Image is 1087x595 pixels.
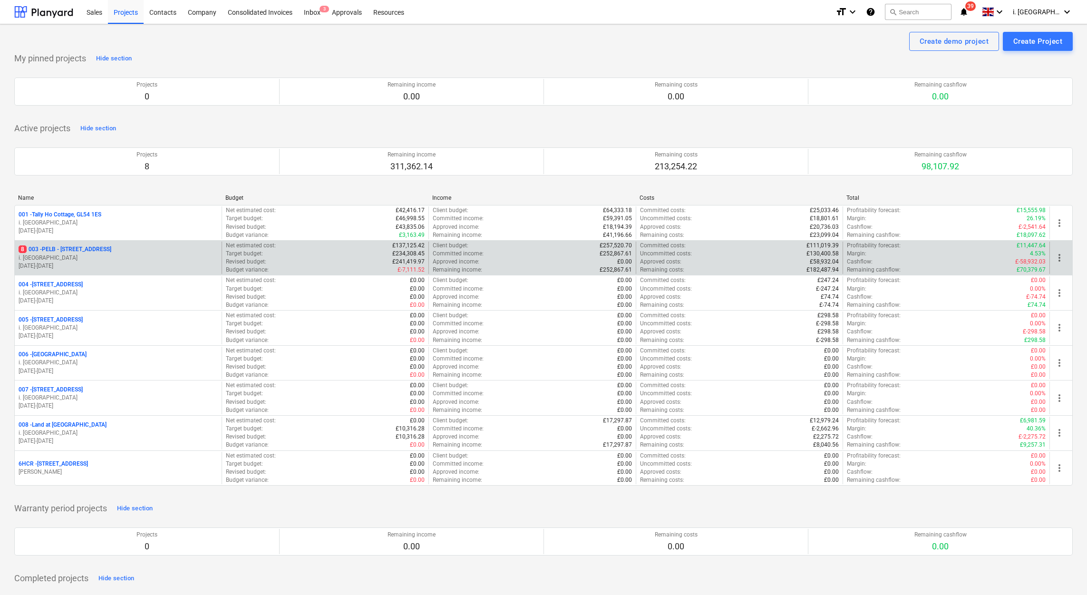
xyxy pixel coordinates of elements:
p: £0.00 [617,406,632,414]
p: Uncommitted costs : [640,355,692,363]
p: [DATE] - [DATE] [19,227,218,235]
p: i. [GEOGRAPHIC_DATA] [19,324,218,332]
p: £0.00 [617,312,632,320]
p: 4.53% [1030,250,1046,258]
p: £0.00 [1031,371,1046,379]
p: 006 - [GEOGRAPHIC_DATA] [19,351,87,359]
i: keyboard_arrow_down [847,6,858,18]
p: £0.00 [824,381,839,390]
p: Committed costs : [640,347,686,355]
p: £298.58 [817,328,839,336]
p: Approved costs : [640,293,681,301]
p: £20,736.03 [810,223,839,231]
p: Client budget : [433,312,468,320]
p: Revised budget : [226,328,266,336]
p: £0.00 [824,406,839,414]
p: Remaining costs : [640,406,684,414]
p: £17,297.87 [603,417,632,425]
p: Approved income : [433,328,479,336]
button: Hide section [115,501,155,516]
p: Approved costs : [640,223,681,231]
div: Name [18,195,218,201]
p: Approved costs : [640,398,681,406]
p: Remaining cashflow : [847,231,901,239]
p: £0.00 [617,363,632,371]
p: Cashflow : [847,293,873,301]
p: £18,194.39 [603,223,632,231]
p: Projects [136,151,157,159]
iframe: Chat Widget [1039,549,1087,595]
p: Approved income : [433,258,479,266]
p: 001 - Tally Ho Cottage, GL54 1ES [19,211,101,219]
p: i. [GEOGRAPHIC_DATA] [19,289,218,297]
p: £0.00 [410,371,425,379]
p: £6,981.59 [1020,417,1046,425]
p: Remaining income : [433,231,482,239]
p: Approved income : [433,223,479,231]
p: Profitability forecast : [847,312,901,320]
p: Target budget : [226,285,263,293]
p: Profitability forecast : [847,417,901,425]
p: Target budget : [226,355,263,363]
p: Revised budget : [226,363,266,371]
p: Committed costs : [640,381,686,390]
p: Cashflow : [847,363,873,371]
p: Net estimated cost : [226,417,276,425]
p: £-58,932.03 [1015,258,1046,266]
p: 6HCR - [STREET_ADDRESS] [19,460,88,468]
p: 0 [136,91,157,102]
p: Committed income : [433,285,484,293]
p: Budget variance : [226,301,269,309]
p: Remaining income : [433,336,482,344]
p: 0.00 [388,91,436,102]
p: My pinned projects [14,53,86,64]
i: Knowledge base [866,6,875,18]
p: £-74.74 [819,301,839,309]
p: Remaining income [388,81,436,89]
p: £70,379.67 [1017,266,1046,274]
div: Hide section [117,503,153,514]
p: £0.00 [617,390,632,398]
i: keyboard_arrow_down [994,6,1005,18]
div: Create Project [1013,35,1062,48]
p: £234,308.45 [392,250,425,258]
p: Uncommitted costs : [640,425,692,433]
p: £0.00 [410,285,425,293]
p: [DATE] - [DATE] [19,332,218,340]
p: i. [GEOGRAPHIC_DATA] [19,429,218,437]
p: £0.00 [617,328,632,336]
p: Approved income : [433,293,479,301]
p: Uncommitted costs : [640,285,692,293]
div: 008 -Land at [GEOGRAPHIC_DATA]i. [GEOGRAPHIC_DATA][DATE]-[DATE] [19,421,218,445]
p: £0.00 [410,381,425,390]
p: Remaining income [388,151,436,159]
p: £0.00 [617,381,632,390]
p: 007 - [STREET_ADDRESS] [19,386,83,394]
p: £0.00 [617,320,632,328]
span: i. [GEOGRAPHIC_DATA] [1013,8,1060,16]
p: £0.00 [617,276,632,284]
p: Committed costs : [640,312,686,320]
p: £298.58 [817,312,839,320]
p: Remaining cashflow [914,151,967,159]
p: 0.00% [1030,355,1046,363]
i: format_size [835,6,847,18]
span: search [889,8,897,16]
p: £12,979.24 [810,417,839,425]
p: Approved income : [433,363,479,371]
p: Profitability forecast : [847,381,901,390]
p: £41,196.66 [603,231,632,239]
p: Committed costs : [640,242,686,250]
p: i. [GEOGRAPHIC_DATA] [19,394,218,402]
p: £241,419.97 [392,258,425,266]
p: Remaining income : [433,266,482,274]
p: Budget variance : [226,231,269,239]
p: Uncommitted costs : [640,390,692,398]
p: Revised budget : [226,293,266,301]
p: Client budget : [433,417,468,425]
p: £0.00 [617,293,632,301]
p: Margin : [847,285,866,293]
div: 004 -[STREET_ADDRESS]i. [GEOGRAPHIC_DATA][DATE]-[DATE] [19,281,218,305]
p: £3,163.49 [399,231,425,239]
p: £0.00 [410,406,425,414]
